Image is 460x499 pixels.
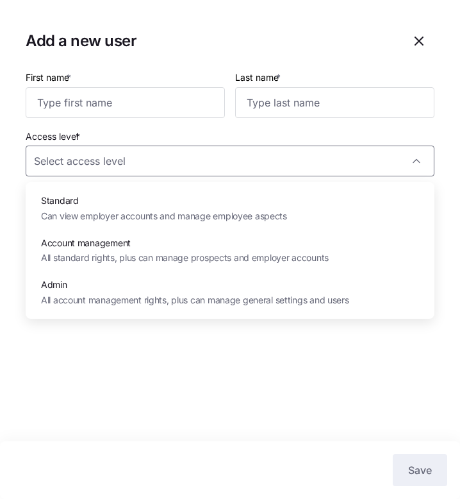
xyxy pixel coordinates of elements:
h1: Messages [95,6,164,28]
span: Admin [41,278,349,292]
button: Tasks [192,400,256,452]
span: Tasks [212,432,236,441]
input: Type first name [26,87,225,118]
button: Send us a message [59,361,197,387]
span: All account management rights, plus can manage general settings and users [41,293,349,307]
span: Home [19,432,45,441]
input: Type last name [235,87,434,118]
input: Select access level [26,146,434,176]
span: Standard [41,194,287,208]
span: Messages [71,432,120,441]
span: Help [150,432,170,441]
button: Help [128,400,192,452]
span: Messages from the team will be shown here [29,241,227,254]
label: Access level [26,130,83,144]
label: Last name [235,71,283,85]
button: Save [393,454,447,486]
span: Save [408,462,432,478]
h1: Add a new user [26,31,393,51]
span: Account management [41,236,329,250]
h2: No messages [85,213,171,228]
span: All standard rights, plus can manage prospects and employer accounts [41,251,329,265]
button: Messages [64,400,128,452]
span: Can view employer accounts and manage employee aspects [41,209,287,223]
div: Close [225,5,248,28]
label: First name [26,71,74,85]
